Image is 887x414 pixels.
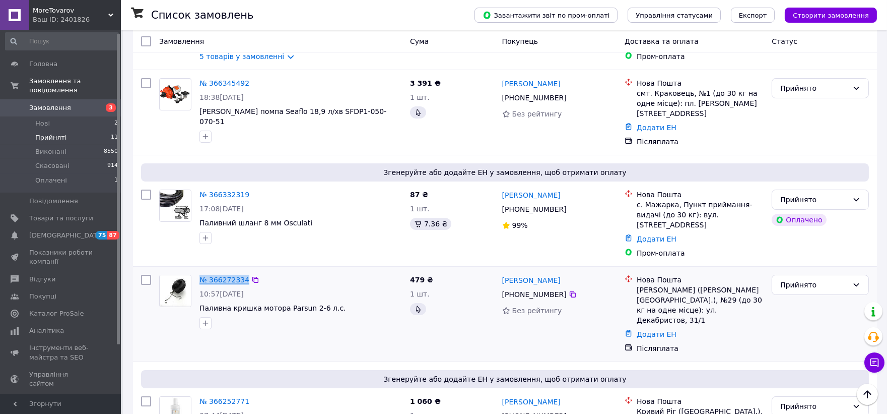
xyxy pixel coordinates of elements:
a: [PERSON_NAME] [502,190,561,200]
span: Каталог ProSale [29,309,84,318]
span: Покупець [502,37,538,45]
span: 1 шт. [410,93,430,101]
span: 17:08[DATE] [199,205,244,213]
span: Прийняті [35,133,66,142]
span: 479 ₴ [410,276,433,284]
div: Ваш ID: 2401826 [33,15,121,24]
span: Замовлення [29,103,71,112]
a: [PERSON_NAME] помпа Seaflo 18,9 л/хв SFDP1-050-070-51 [199,107,386,126]
a: Фото товару [159,190,191,222]
div: смт. Краковець, №1 (до 30 кг на одне місце): пл. [PERSON_NAME][STREET_ADDRESS] [637,88,764,119]
div: Прийнято [780,401,848,412]
div: Оплачено [772,214,826,226]
div: Нова Пошта [637,78,764,88]
a: Додати ЕН [637,330,676,338]
span: Управління статусами [636,12,713,19]
span: 99% [512,221,528,229]
div: Прийнято [780,83,848,94]
div: с. Мажарка, Пункт приймання-видачі (до 30 кг): вул. [STREET_ADDRESS] [637,200,764,230]
div: [PHONE_NUMBER] [500,287,569,302]
span: Оплачені [35,176,67,185]
span: Повідомлення [29,197,78,206]
span: Замовлення та повідомлення [29,77,121,95]
div: Нова Пошта [637,190,764,200]
span: 1 060 ₴ [410,397,441,405]
span: Згенеруйте або додайте ЕН у замовлення, щоб отримати оплату [145,167,865,178]
a: Паливний шланг 8 мм Osculati [199,219,312,227]
a: [PERSON_NAME] [502,79,561,89]
span: Замовлення [159,37,204,45]
span: Покупці [29,292,56,301]
span: 1 [114,176,118,185]
img: Фото товару [160,84,191,104]
img: Фото товару [160,275,191,307]
a: 5 товарів у замовленні [199,52,284,61]
span: Доставка та оплата [625,37,699,45]
button: Наверх [857,384,878,405]
span: 2 [114,119,118,128]
span: 3 391 ₴ [410,79,441,87]
span: 914 [107,161,118,170]
span: Товари та послуги [29,214,93,223]
span: Статус [772,37,797,45]
span: 87 ₴ [410,191,428,199]
span: Завантажити звіт по пром-оплаті [483,11,609,20]
button: Завантажити звіт по пром-оплаті [474,8,618,23]
a: № 366272334 [199,276,249,284]
div: [PHONE_NUMBER] [500,202,569,216]
a: Додати ЕН [637,124,676,132]
div: Пром-оплата [637,51,764,62]
span: Cума [410,37,429,45]
span: Управління сайтом [29,370,93,388]
span: Експорт [739,12,767,19]
div: Післяплата [637,137,764,147]
span: Згенеруйте або додайте ЕН у замовлення, щоб отримати оплату [145,374,865,384]
span: Показники роботи компанії [29,248,93,266]
span: 87 [107,231,119,240]
button: Чат з покупцем [864,352,884,373]
a: Додати ЕН [637,235,676,243]
div: Прийнято [780,194,848,205]
span: 75 [96,231,107,240]
h1: Список замовлень [151,9,253,21]
span: Відгуки [29,275,55,284]
div: Пром-оплата [637,248,764,258]
span: 18:38[DATE] [199,93,244,101]
span: Нові [35,119,50,128]
span: Виконані [35,147,66,156]
input: Пошук [5,32,119,50]
div: Післяплата [637,343,764,353]
div: Нова Пошта [637,396,764,406]
span: 8550 [104,147,118,156]
span: Головна [29,60,57,69]
div: [PHONE_NUMBER] [500,91,569,105]
button: Створити замовлення [785,8,877,23]
div: [PERSON_NAME] ([PERSON_NAME][GEOGRAPHIC_DATA].), №29 (до 30 кг на одне місце): ул. Декабристов, 31/1 [637,285,764,325]
a: [PERSON_NAME] [502,275,561,285]
a: [PERSON_NAME] [502,397,561,407]
div: 7.36 ₴ [410,218,451,230]
button: Експорт [731,8,775,23]
span: 3 [106,103,116,112]
a: Фото товару [159,78,191,110]
span: Створити замовлення [793,12,869,19]
div: Нова Пошта [637,275,764,285]
span: Інструменти веб-майстра та SEO [29,343,93,362]
a: Паливна кришка мотора Parsun 2-6 л.с. [199,304,346,312]
button: Управління статусами [628,8,721,23]
span: 10:57[DATE] [199,290,244,298]
span: Аналітика [29,326,64,335]
div: Прийнято [780,279,848,290]
a: Фото товару [159,275,191,307]
a: № 366345492 [199,79,249,87]
span: Скасовані [35,161,70,170]
a: Створити замовлення [775,11,877,19]
span: [DEMOGRAPHIC_DATA] [29,231,104,240]
span: 11 [111,133,118,142]
span: 1 шт. [410,290,430,298]
a: № 366252771 [199,397,249,405]
span: 1 шт. [410,205,430,213]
